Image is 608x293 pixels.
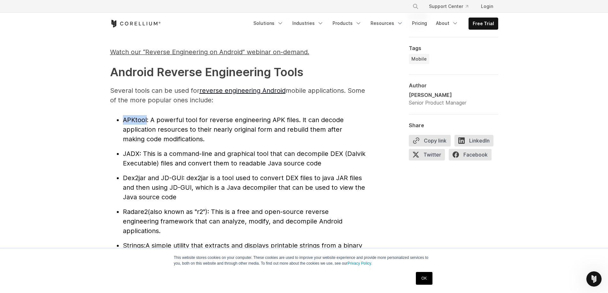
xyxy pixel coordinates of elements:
[110,65,303,79] strong: Android Reverse Engineering Tools
[367,18,407,29] a: Resources
[123,208,342,235] span: (also known as "r2"): This is a free and open-source reverse engineering framework that can analy...
[409,149,445,160] span: Twitter
[409,149,449,163] a: Twitter
[410,1,421,12] button: Search
[123,242,146,249] span: Strings:
[409,122,498,128] div: Share
[174,255,434,266] p: This website stores cookies on your computer. These cookies are used to improve your website expe...
[123,116,147,124] span: APKtool
[348,261,372,266] a: Privacy Policy.
[476,1,498,12] a: Login
[416,272,432,285] a: OK
[289,18,327,29] a: Industries
[409,135,451,146] button: Copy link
[409,45,498,51] div: Tags
[110,48,309,56] span: Watch our “Reverse Engineering on Android” webinar on-demand.
[409,91,466,99] div: [PERSON_NAME]
[454,135,497,149] a: LinkedIn
[123,150,365,167] span: : This is a command-line and graphical tool that can decompile DEX (Dalvik Executable) files and ...
[449,149,495,163] a: Facebook
[409,82,498,89] div: Author
[110,20,161,27] a: Corellium Home
[405,1,498,12] div: Navigation Menu
[469,18,498,29] a: Free Trial
[424,1,473,12] a: Support Center
[123,150,139,157] span: JADX
[199,87,286,94] a: reverse engineering Android
[411,56,427,62] span: Mobile
[329,18,365,29] a: Products
[408,18,431,29] a: Pricing
[123,174,183,182] span: Dex2jar and JD-GUI
[250,18,498,30] div: Navigation Menu
[454,135,493,146] span: LinkedIn
[586,271,602,287] iframe: Intercom live chat
[110,51,309,55] a: Watch our “Reverse Engineering on Android” webinar on-demand.
[123,208,148,216] span: Radare2
[110,86,365,105] p: Several tools can be used for mobile applications. Some of the more popular ones include:
[123,242,364,268] span: A simple utility that extracts and displays printable strings from a binary file. It can pull str...
[409,54,429,64] a: Mobile
[409,99,466,106] div: Senior Product Manager
[449,149,492,160] span: Facebook
[123,116,344,143] span: : A powerful tool for reverse engineering APK files. It can decode application resources to their...
[250,18,287,29] a: Solutions
[432,18,462,29] a: About
[123,174,365,201] span: : dex2jar is a tool used to convert DEX files to java JAR files and then using JD-GUI, which is a...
